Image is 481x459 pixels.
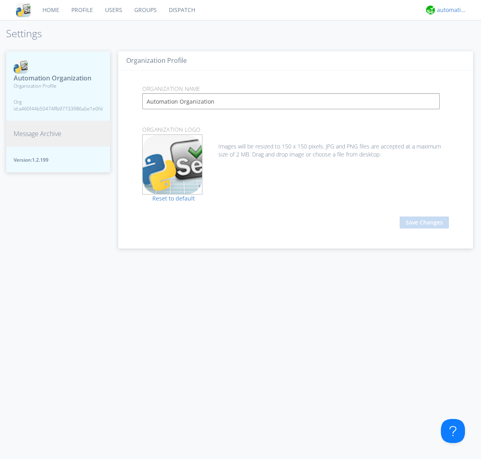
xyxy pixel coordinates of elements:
[14,74,103,83] span: Automation Organization
[6,121,110,147] button: Message Archive
[143,135,202,194] img: cddb5a64eb264b2086981ab96f4c1ba7
[14,129,61,138] span: Message Archive
[126,57,465,64] h3: Organization Profile
[14,98,103,112] span: Org id: a460f44b50474ffb97733986a5e1e0fd
[142,93,440,109] input: Enter Organization Name
[14,82,103,89] span: Organization Profile
[142,194,195,202] a: Reset to default
[142,134,449,158] div: Images will be resized to 150 x 150 pixels. JPG and PNG files are accepted at a maximum size of 2...
[441,419,465,443] iframe: Toggle Customer Support
[426,6,435,14] img: d2d01cd9b4174d08988066c6d424eccd
[14,60,28,74] img: cddb5a64eb264b2086981ab96f4c1ba7
[14,156,103,163] span: Version: 1.2.199
[437,6,467,14] div: automation+atlas
[6,146,110,172] button: Version:1.2.199
[136,125,455,134] p: Organization Logo
[6,51,110,121] button: Automation OrganizationOrganization ProfileOrg id:a460f44b50474ffb97733986a5e1e0fd
[16,3,30,17] img: cddb5a64eb264b2086981ab96f4c1ba7
[136,84,455,93] p: Organization Name
[400,216,449,228] button: Save Changes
